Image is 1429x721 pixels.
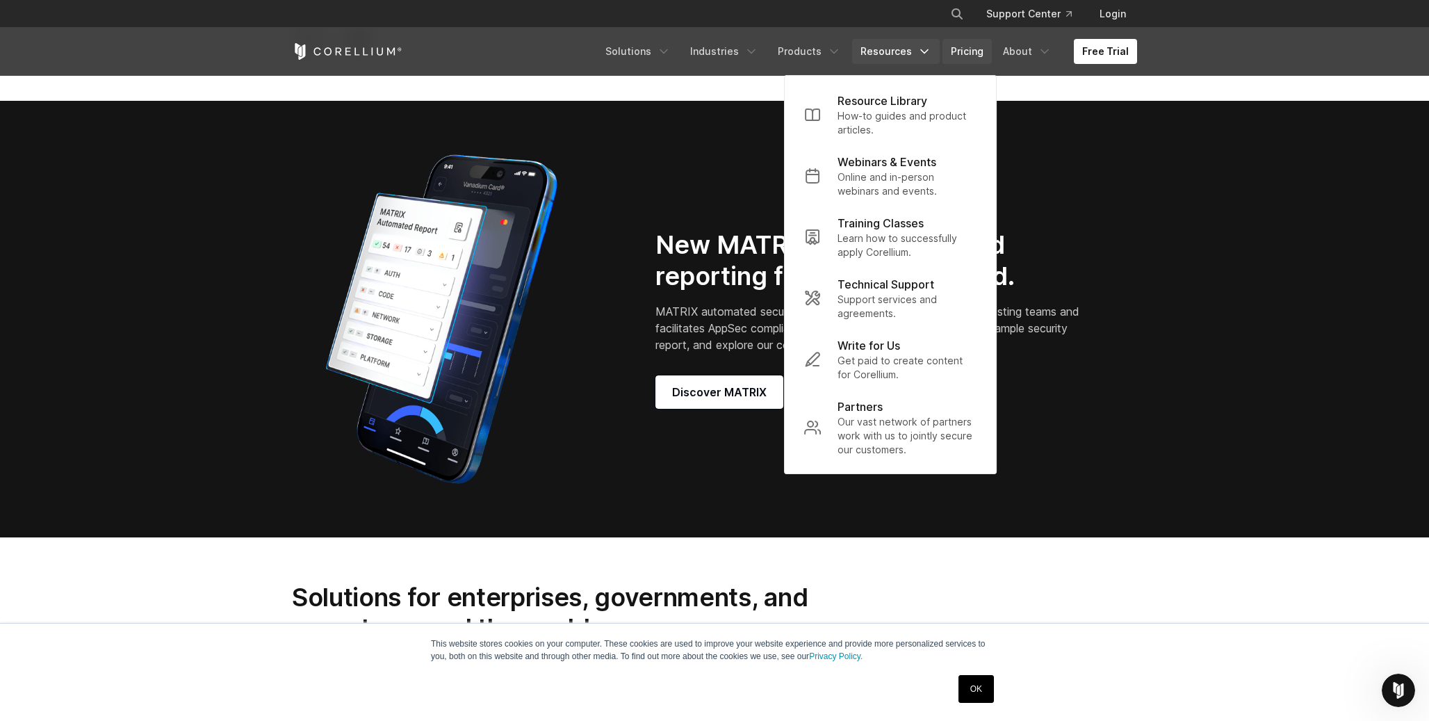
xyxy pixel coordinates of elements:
[292,145,591,493] img: Corellium_MATRIX_Hero_1_1x
[838,232,977,259] p: Learn how to successfully apply Corellium.
[933,1,1137,26] div: Navigation Menu
[292,582,846,644] h2: Solutions for enterprises, governments, and experts around the world.
[431,638,998,663] p: This website stores cookies on your computer. These cookies are used to improve your website expe...
[682,39,767,64] a: Industries
[942,39,992,64] a: Pricing
[655,229,1084,292] h2: New MATRIX automation and reporting for iOS and Android.
[793,268,988,329] a: Technical Support Support services and agreements.
[793,145,988,206] a: Webinars & Events Online and in-person webinars and events.
[945,1,970,26] button: Search
[838,354,977,382] p: Get paid to create content for Corellium.
[838,109,977,137] p: How-to guides and product articles.
[597,39,1137,64] div: Navigation Menu
[838,276,934,293] p: Technical Support
[852,39,940,64] a: Resources
[995,39,1060,64] a: About
[292,43,402,60] a: Corellium Home
[838,215,924,232] p: Training Classes
[655,375,783,409] a: Discover MATRIX
[1088,1,1137,26] a: Login
[958,675,994,703] a: OK
[793,329,988,390] a: Write for Us Get paid to create content for Corellium.
[975,1,1083,26] a: Support Center
[655,303,1084,353] p: MATRIX automated security testing accelerates the work of pentesting teams and facilitates AppSec...
[838,293,977,321] p: Support services and agreements.
[793,390,988,465] a: Partners Our vast network of partners work with us to jointly secure our customers.
[793,206,988,268] a: Training Classes Learn how to successfully apply Corellium.
[597,39,679,64] a: Solutions
[1382,674,1415,707] iframe: Intercom live chat
[769,39,849,64] a: Products
[838,398,883,415] p: Partners
[1074,39,1137,64] a: Free Trial
[672,384,767,400] span: Discover MATRIX
[838,415,977,457] p: Our vast network of partners work with us to jointly secure our customers.
[838,92,927,109] p: Resource Library
[809,651,863,661] a: Privacy Policy.
[838,337,900,354] p: Write for Us
[793,84,988,145] a: Resource Library How-to guides and product articles.
[838,154,936,170] p: Webinars & Events
[838,170,977,198] p: Online and in-person webinars and events.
